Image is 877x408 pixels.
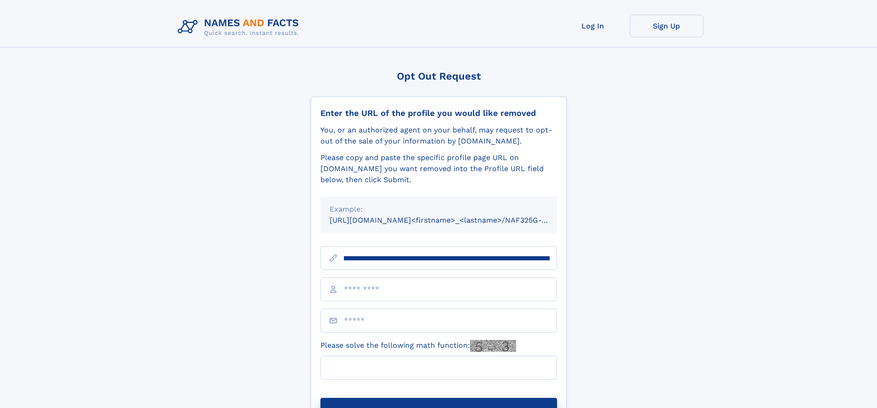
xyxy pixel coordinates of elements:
[320,152,557,185] div: Please copy and paste the specific profile page URL on [DOMAIN_NAME] you want removed into the Pr...
[630,15,703,37] a: Sign Up
[320,125,557,147] div: You, or an authorized agent on your behalf, may request to opt-out of the sale of your informatio...
[330,216,575,224] small: [URL][DOMAIN_NAME]<firstname>_<lastname>/NAF325G-xxxxxxxx
[174,15,307,40] img: Logo Names and Facts
[330,204,548,215] div: Example:
[311,70,567,82] div: Opt Out Request
[320,108,557,118] div: Enter the URL of the profile you would like removed
[320,340,516,352] label: Please solve the following math function:
[556,15,630,37] a: Log In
